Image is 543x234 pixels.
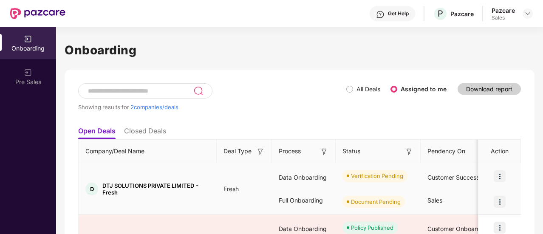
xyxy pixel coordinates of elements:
[102,182,210,196] span: DTJ SOLUTIONS PRIVATE LIMITED - Fresh
[427,147,465,156] span: Pendency On
[279,147,301,156] span: Process
[10,8,65,19] img: New Pazcare Logo
[272,166,336,189] div: Data Onboarding
[494,196,506,208] img: icon
[427,174,479,181] span: Customer Success
[458,83,521,95] button: Download report
[524,10,531,17] img: svg+xml;base64,PHN2ZyBpZD0iRHJvcGRvd24tMzJ4MzIiIHhtbG5zPSJodHRwOi8vd3d3LnczLm9yZy8yMDAwL3N2ZyIgd2...
[342,147,360,156] span: Status
[223,147,252,156] span: Deal Type
[478,140,521,163] th: Action
[356,85,380,93] label: All Deals
[492,14,515,21] div: Sales
[124,127,166,139] li: Closed Deals
[450,10,474,18] div: Pazcare
[405,147,413,156] img: svg+xml;base64,PHN2ZyB3aWR0aD0iMTYiIGhlaWdodD0iMTYiIHZpZXdCb3g9IjAgMCAxNiAxNiIgZmlsbD0ibm9uZSIgeG...
[401,85,447,93] label: Assigned to me
[193,86,203,96] img: svg+xml;base64,PHN2ZyB3aWR0aD0iMjQiIGhlaWdodD0iMjUiIHZpZXdCb3g9IjAgMCAyNCAyNSIgZmlsbD0ibm9uZSIgeG...
[79,140,217,163] th: Company/Deal Name
[351,223,393,232] div: Policy Published
[78,104,346,110] div: Showing results for
[24,35,32,43] img: svg+xml;base64,PHN2ZyB3aWR0aD0iMjAiIGhlaWdodD0iMjAiIHZpZXdCb3g9IjAgMCAyMCAyMCIgZmlsbD0ibm9uZSIgeG...
[130,104,178,110] span: 2 companies/deals
[492,6,515,14] div: Pazcare
[388,10,409,17] div: Get Help
[272,189,336,212] div: Full Onboarding
[438,8,443,19] span: P
[65,41,535,59] h1: Onboarding
[85,183,98,195] div: D
[427,225,489,232] span: Customer Onboarding
[217,185,246,192] span: Fresh
[494,222,506,234] img: icon
[320,147,328,156] img: svg+xml;base64,PHN2ZyB3aWR0aD0iMTYiIGhlaWdodD0iMTYiIHZpZXdCb3g9IjAgMCAxNiAxNiIgZmlsbD0ibm9uZSIgeG...
[256,147,265,156] img: svg+xml;base64,PHN2ZyB3aWR0aD0iMTYiIGhlaWdodD0iMTYiIHZpZXdCb3g9IjAgMCAxNiAxNiIgZmlsbD0ibm9uZSIgeG...
[24,68,32,77] img: svg+xml;base64,PHN2ZyB3aWR0aD0iMjAiIGhlaWdodD0iMjAiIHZpZXdCb3g9IjAgMCAyMCAyMCIgZmlsbD0ibm9uZSIgeG...
[427,197,442,204] span: Sales
[351,172,403,180] div: Verification Pending
[351,197,401,206] div: Document Pending
[376,10,385,19] img: svg+xml;base64,PHN2ZyBpZD0iSGVscC0zMngzMiIgeG1sbnM9Imh0dHA6Ly93d3cudzMub3JnLzIwMDAvc3ZnIiB3aWR0aD...
[78,127,116,139] li: Open Deals
[494,170,506,182] img: icon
